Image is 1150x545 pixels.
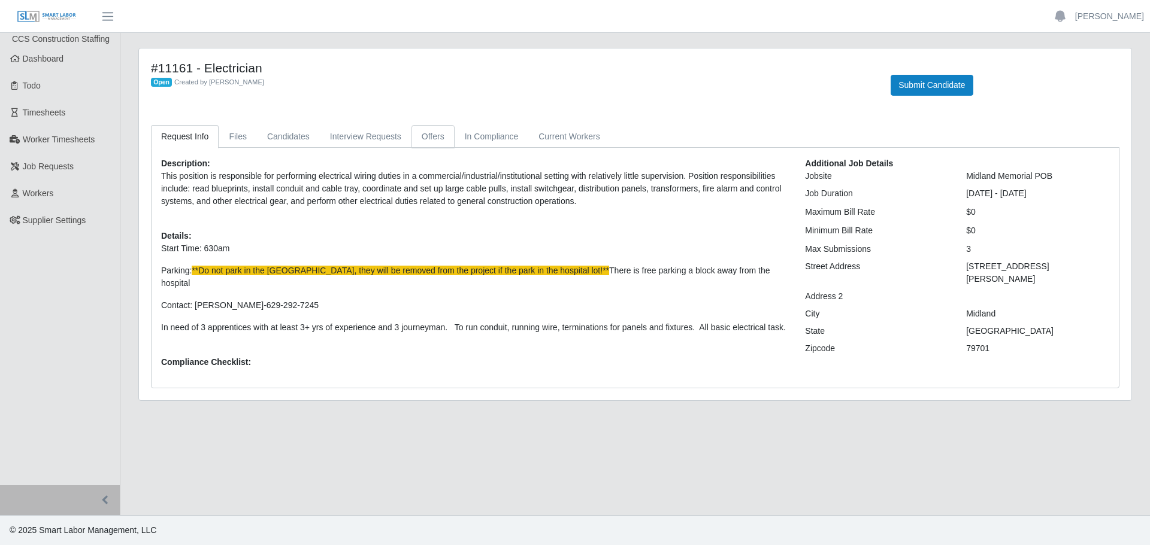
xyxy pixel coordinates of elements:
span: Worker Timesheets [23,135,95,144]
p: Start Time: 630am [161,242,787,255]
b: Additional Job Details [805,159,893,168]
div: $0 [957,224,1118,237]
div: Midland [957,307,1118,320]
div: Minimum Bill Rate [796,224,957,237]
a: Candidates [257,125,320,148]
b: Description: [161,159,210,168]
div: Jobsite [796,170,957,182]
span: **Do not park in the [GEOGRAPHIC_DATA], they will be removed from the project if the park in the ... [192,266,609,275]
span: Open [151,78,172,87]
p: In need of 3 apprentices with at least 3+ yrs of experience and 3 journeyman. To run conduit, run... [161,321,787,334]
a: Interview Requests [320,125,411,148]
p: Parking: There is free parking a block away from the hospital [161,264,787,290]
div: Address 2 [796,290,957,303]
p: Contact: [PERSON_NAME]-629-292-7245 [161,299,787,312]
span: Job Requests [23,162,74,171]
div: Zipcode [796,342,957,355]
a: [PERSON_NAME] [1075,10,1144,23]
div: $0 [957,206,1118,218]
div: [GEOGRAPHIC_DATA] [957,325,1118,337]
span: CCS Construction Staffing [12,34,110,44]
b: Details: [161,231,192,240]
div: 3 [957,243,1118,255]
div: Maximum Bill Rate [796,206,957,218]
div: Job Duration [796,187,957,200]
span: Created by [PERSON_NAME] [174,78,264,86]
span: Workers [23,188,54,198]
div: City [796,307,957,320]
div: State [796,325,957,337]
div: Max Submissions [796,243,957,255]
a: Current Workers [528,125,610,148]
span: Todo [23,81,41,90]
span: Timesheets [23,108,66,117]
a: Request Info [151,125,219,148]
span: © 2025 Smart Labor Management, LLC [10,525,156,535]
a: Offers [411,125,455,148]
h4: #11161 - Electrician [151,60,873,75]
div: 79701 [957,342,1118,355]
div: Midland Memorial POB [957,170,1118,182]
div: [DATE] - [DATE] [957,187,1118,200]
span: Supplier Settings [23,215,86,225]
a: In Compliance [455,125,529,148]
b: Compliance Checklist: [161,357,251,367]
div: [STREET_ADDRESS][PERSON_NAME] [957,260,1118,285]
button: Submit Candidate [891,75,973,96]
div: Street Address [796,260,957,285]
a: Files [219,125,257,148]
p: This position is responsible for performing electrical wiring duties in a commercial/industrial/i... [161,170,787,208]
span: Dashboard [23,54,64,63]
img: SLM Logo [17,10,77,23]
